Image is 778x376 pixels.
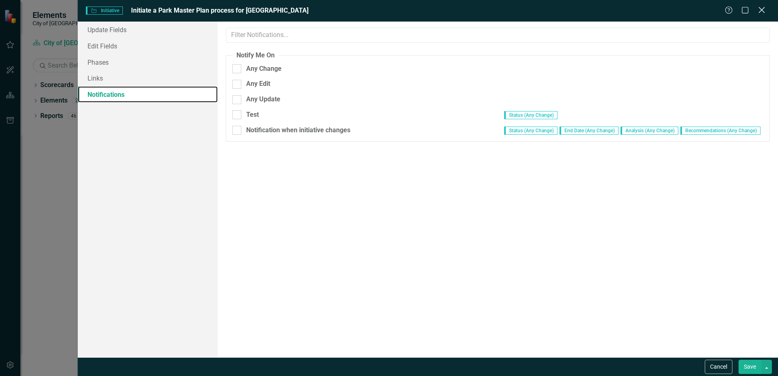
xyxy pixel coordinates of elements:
a: Phases [78,54,218,70]
a: Edit Fields [78,38,218,54]
a: Notifications [78,86,218,103]
button: Cancel [705,360,732,374]
div: Any Edit [246,79,270,89]
input: Filter Notifications... [226,28,770,43]
span: Analysis (Any Change) [621,127,678,135]
a: Links [78,70,218,86]
div: Any Update [246,95,280,104]
span: Initiative [86,7,122,15]
span: Recommendations (Any Change) [680,127,761,135]
button: Save [739,360,761,374]
span: Status (Any Change) [504,111,557,119]
div: Test [246,110,259,120]
legend: Notify Me On [232,51,279,60]
span: Initiate a Park Master Plan process for [GEOGRAPHIC_DATA] [131,7,308,14]
a: Update Fields [78,22,218,38]
div: Any Change [246,64,282,74]
div: Notification when initiative changes [246,126,350,135]
span: End Date (Any Change) [559,127,618,135]
span: Status (Any Change) [504,127,557,135]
